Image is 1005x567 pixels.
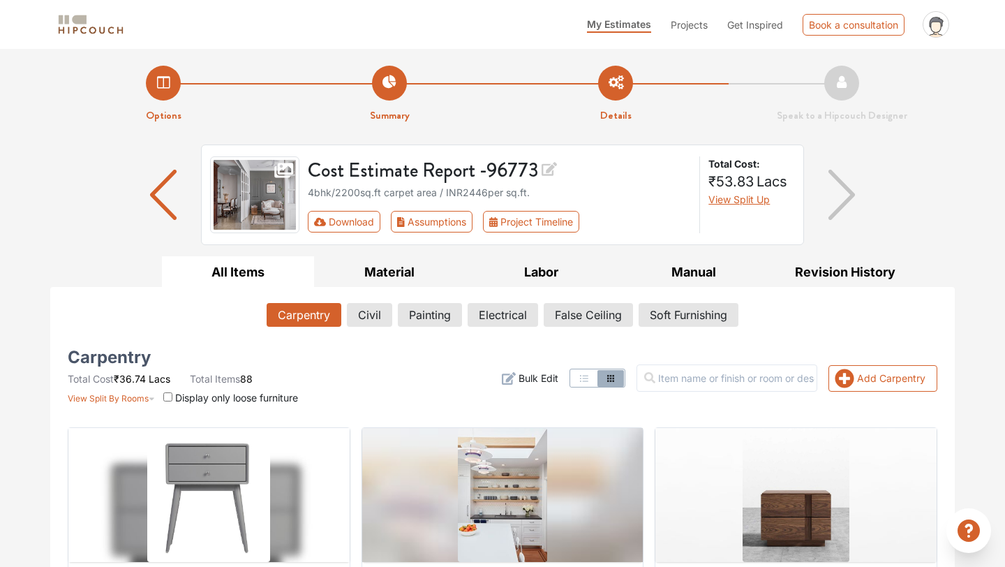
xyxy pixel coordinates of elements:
li: 88 [190,371,253,386]
button: Labor [466,256,618,288]
span: ₹53.83 [708,173,754,190]
img: arrow left [150,170,177,220]
strong: Options [146,108,181,123]
input: Item name or finish or room or description [636,364,817,392]
div: Book a consultation [803,14,904,36]
img: arrow right [828,170,856,220]
button: Material [314,256,466,288]
span: Display only loose furniture [175,392,298,404]
span: My Estimates [587,18,651,30]
strong: Total Cost: [708,156,792,171]
img: logo-horizontal.svg [56,13,126,37]
button: Revision History [769,256,921,288]
button: False Ceiling [544,303,633,327]
span: Projects [671,19,708,31]
button: Add Carpentry [828,365,937,392]
button: Assumptions [391,211,472,233]
strong: Details [600,108,632,123]
button: Manual [618,256,770,288]
strong: Summary [370,108,410,123]
span: Bulk Edit [519,371,558,385]
strong: Speak to a Hipcouch Designer [777,108,907,123]
span: Lacs [757,173,787,190]
span: Get Inspired [727,19,783,31]
h3: Cost Estimate Report - 96773 [308,156,692,182]
button: View Split By Rooms [68,386,155,405]
button: Project Timeline [483,211,579,233]
button: Electrical [468,303,538,327]
button: Civil [347,303,392,327]
span: Total Items [190,373,240,385]
button: Download [308,211,381,233]
button: Carpentry [267,303,341,327]
span: ₹36.74 [114,373,146,385]
button: Painting [398,303,462,327]
div: 4bhk / 2200 sq.ft carpet area / INR 2446 per sq.ft. [308,185,692,200]
div: First group [308,211,590,233]
span: View Split By Rooms [68,393,149,404]
span: Lacs [149,373,170,385]
button: All Items [162,256,314,288]
span: logo-horizontal.svg [56,9,126,40]
span: Total Cost [68,373,114,385]
button: View Split Up [708,192,770,207]
div: Toolbar with button groups [308,211,692,233]
img: gallery [210,156,299,233]
h5: Carpentry [68,352,151,363]
button: Soft Furnishing [639,303,738,327]
button: Bulk Edit [502,371,558,385]
span: View Split Up [708,193,770,205]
